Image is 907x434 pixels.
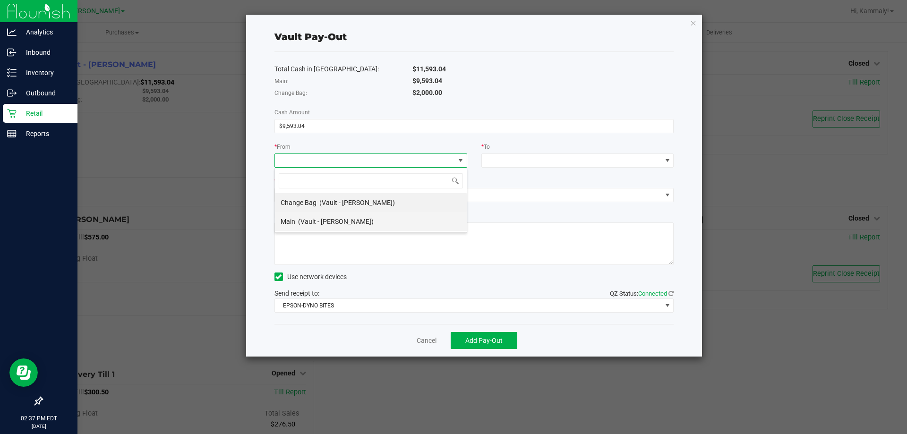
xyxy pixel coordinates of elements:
label: From [274,143,291,151]
span: $11,593.04 [412,65,446,73]
p: Reports [17,128,73,139]
div: Vault Pay-Out [274,30,347,44]
span: QZ Status: [610,290,674,297]
span: Main: [274,78,289,85]
p: [DATE] [4,423,73,430]
p: Retail [17,108,73,119]
span: $9,593.04 [412,77,442,85]
inline-svg: Analytics [7,27,17,37]
span: Total Cash in [GEOGRAPHIC_DATA]: [274,65,379,73]
span: Change Bag: [274,90,307,96]
span: Change Bag [281,199,317,206]
span: (Vault - [PERSON_NAME]) [319,199,395,206]
inline-svg: Reports [7,129,17,138]
p: 02:37 PM EDT [4,414,73,423]
span: Cash Amount [274,109,310,116]
button: Add Pay-Out [451,332,517,349]
a: Cancel [417,336,436,346]
span: Main [281,218,295,225]
label: Use network devices [274,272,347,282]
span: EPSON-DYNO BITES [275,299,662,312]
inline-svg: Retail [7,109,17,118]
p: Outbound [17,87,73,99]
span: Send receipt to: [274,289,319,297]
inline-svg: Inventory [7,68,17,77]
p: Analytics [17,26,73,38]
span: $2,000.00 [412,89,442,96]
iframe: Resource center [9,358,38,387]
span: Connected [638,290,667,297]
inline-svg: Outbound [7,88,17,98]
label: To [481,143,490,151]
p: Inbound [17,47,73,58]
inline-svg: Inbound [7,48,17,57]
p: Inventory [17,67,73,78]
span: Add Pay-Out [465,337,503,344]
span: (Vault - [PERSON_NAME]) [298,218,374,225]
